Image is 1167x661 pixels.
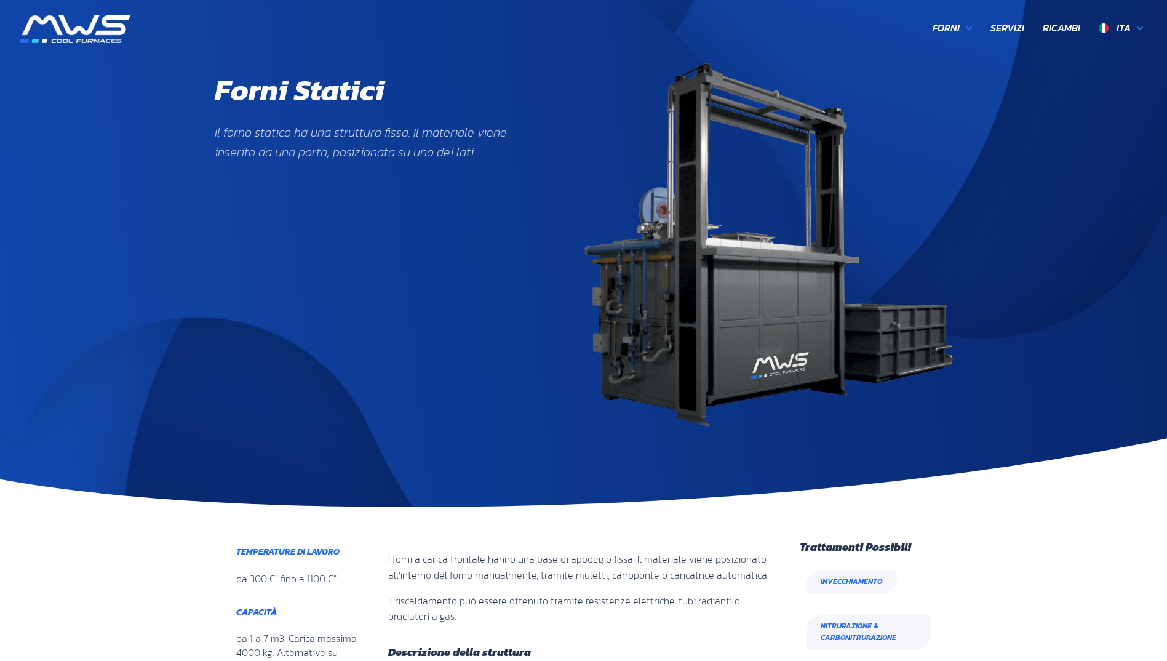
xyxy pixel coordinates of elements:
[236,548,357,556] h6: Temperature di lavoro
[388,551,782,583] p: I forni a carica frontale hanno una base di appoggio fissa. Il materiale viene posizionato all’in...
[236,608,357,617] h6: Capacità
[584,63,953,426] img: carica-frontale-black
[215,122,547,162] p: Il forno statico ha una struttura fissa. Il materiale viene inserito da una porta, posizionata su...
[821,576,882,588] span: Invecchiamento
[821,620,916,644] span: Nitrurazione & Carbonitrurazione
[806,571,897,593] a: Invecchiamento
[388,593,782,625] p: Il riscaldamento può essere ottenuto tramite resistenze elettriche, tubi radianti o bruciatori a ...
[990,20,1024,36] span: Servizi
[1034,15,1089,41] a: Ricambi
[923,15,981,41] a: Forni
[1089,15,1152,41] a: Ita
[388,647,782,658] h5: Descrizione della struttura
[20,15,130,43] img: MWS s.r.l.
[236,572,337,585] div: da 300 C° fino a 1100 C°
[933,20,960,36] span: Forni
[981,15,1034,41] a: Servizi
[1117,20,1131,35] span: Ita
[1043,20,1080,36] span: Ricambi
[215,73,384,108] h1: Forni Statici
[806,615,931,649] a: Nitrurazione & Carbonitrurazione
[800,542,937,553] h5: Trattamenti Possibili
